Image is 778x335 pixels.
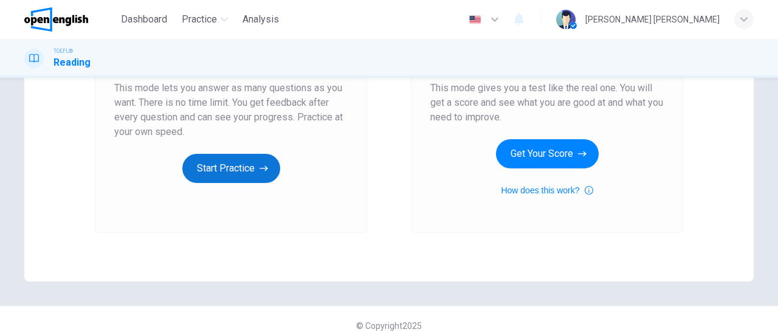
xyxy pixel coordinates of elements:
[53,55,91,70] h1: Reading
[182,154,280,183] button: Start Practice
[430,81,664,125] span: This mode gives you a test like the real one. You will get a score and see what you are good at a...
[585,12,720,27] div: [PERSON_NAME] [PERSON_NAME]
[182,12,217,27] span: Practice
[243,12,279,27] span: Analysis
[116,9,172,30] button: Dashboard
[496,139,599,168] button: Get Your Score
[501,183,593,198] button: How does this work?
[556,10,576,29] img: Profile picture
[24,7,116,32] a: OpenEnglish logo
[24,7,88,32] img: OpenEnglish logo
[467,15,483,24] img: en
[356,321,422,331] span: © Copyright 2025
[114,81,348,139] span: This mode lets you answer as many questions as you want. There is no time limit. You get feedback...
[238,9,284,30] button: Analysis
[121,12,167,27] span: Dashboard
[177,9,233,30] button: Practice
[53,47,73,55] span: TOEFL®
